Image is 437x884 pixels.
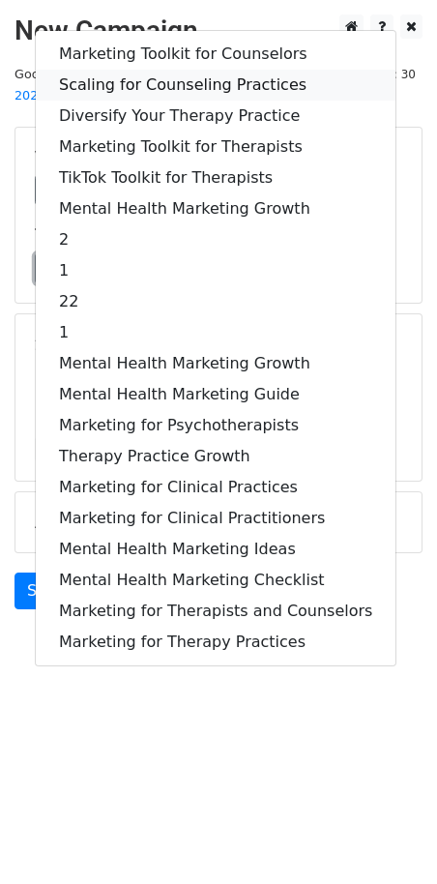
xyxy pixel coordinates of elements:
a: Marketing for Therapists and Counselors [36,596,395,627]
a: Marketing for Clinical Practices [36,472,395,503]
a: Mental Health Marketing Checklist [36,565,395,596]
a: Marketing for Clinical Practitioners [36,503,395,534]
a: Mental Health Marketing Growth [36,348,395,379]
a: TikTok Toolkit for Therapists [36,162,395,193]
a: Marketing Toolkit for Counselors [36,39,395,70]
a: Therapy Practice Growth [36,441,395,472]
iframe: Chat Widget [340,791,437,884]
a: 1 [36,317,395,348]
a: 22 [36,286,395,317]
a: Mental Health Marketing Ideas [36,534,395,565]
h2: New Campaign [15,15,422,47]
a: 1 [36,255,395,286]
a: Mental Health Marketing Guide [36,379,395,410]
a: Marketing Toolkit for Therapists [36,132,395,162]
a: Mental Health Marketing Growth [36,193,395,224]
a: Marketing for Psychotherapists [36,410,395,441]
a: 2 [36,224,395,255]
a: Scaling for Counseling Practices [36,70,395,101]
a: Send [15,573,78,609]
a: Marketing for Therapy Practices [36,627,395,658]
small: Google Sheet: [15,67,275,103]
a: Diversify Your Therapy Practice [36,101,395,132]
